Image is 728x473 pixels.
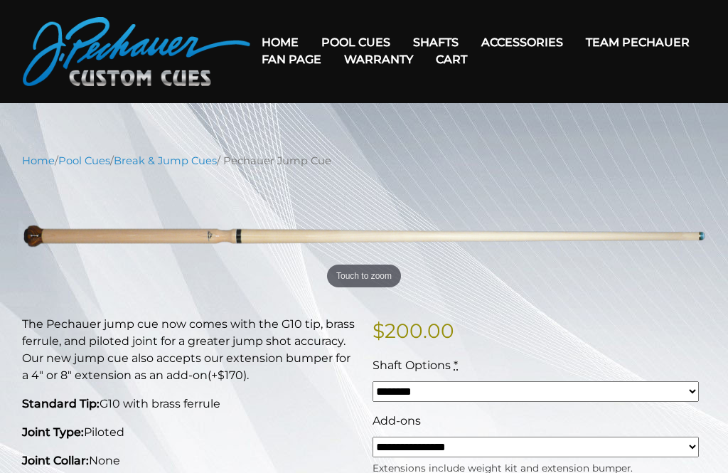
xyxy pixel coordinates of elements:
strong: Joint Type: [22,426,84,440]
a: Pool Cues [58,155,110,168]
p: None [22,453,355,470]
img: new-jump-photo.png [22,180,706,294]
a: Fan Page [250,42,333,78]
a: Shafts [402,25,470,61]
a: Cart [424,42,478,78]
abbr: required [454,359,458,373]
a: Home [22,155,55,168]
span: Add-ons [373,415,421,428]
span: $ [373,319,385,344]
nav: Breadcrumb [22,154,706,169]
p: G10 with brass ferrule [22,396,355,413]
a: Break & Jump Cues [114,155,217,168]
span: Shaft Options [373,359,451,373]
a: Pool Cues [310,25,402,61]
p: The Pechauer jump cue now comes with the G10 tip, brass ferrule, and piloted joint for a greater ... [22,317,355,385]
bdi: 200.00 [373,319,454,344]
p: Piloted [22,425,355,442]
a: Team Pechauer [574,25,701,61]
strong: Standard Tip: [22,398,100,411]
a: Warranty [333,42,424,78]
a: Touch to zoom [22,180,706,294]
a: Accessories [470,25,574,61]
img: Pechauer Custom Cues [23,18,250,87]
strong: Joint Collar: [22,455,89,468]
a: Home [250,25,310,61]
